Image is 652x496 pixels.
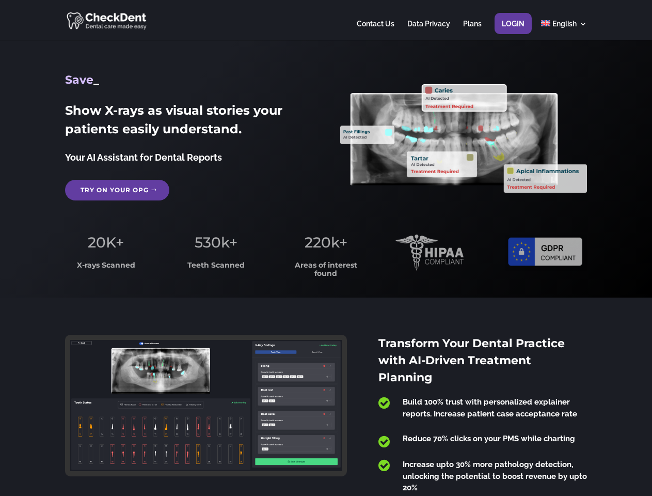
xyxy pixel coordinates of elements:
[67,10,148,30] img: CheckDent AI
[541,20,587,40] a: English
[403,460,587,492] span: Increase upto 30% more pathology detection, unlocking the potential to boost revenue by upto 20%
[285,261,367,283] h3: Areas of interest found
[305,234,347,251] span: 220k+
[407,20,450,40] a: Data Privacy
[378,435,390,448] span: 
[357,20,394,40] a: Contact Us
[65,152,222,163] span: Your AI Assistant for Dental Reports
[65,101,311,144] h2: Show X-rays as visual stories your patients easily understand.
[378,459,390,472] span: 
[502,20,524,40] a: Login
[378,396,390,410] span: 
[552,20,577,28] span: English
[88,234,124,251] span: 20K+
[65,73,93,87] span: Save
[93,73,99,87] span: _
[340,84,586,193] img: X_Ray_annotated
[463,20,482,40] a: Plans
[403,397,577,419] span: Build 100% trust with personalized explainer reports. Increase patient case acceptance rate
[403,434,575,443] span: Reduce 70% clicks on your PMS while charting
[65,180,169,200] a: Try on your OPG
[195,234,237,251] span: 530k+
[378,336,565,384] span: Transform Your Dental Practice with AI-Driven Treatment Planning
